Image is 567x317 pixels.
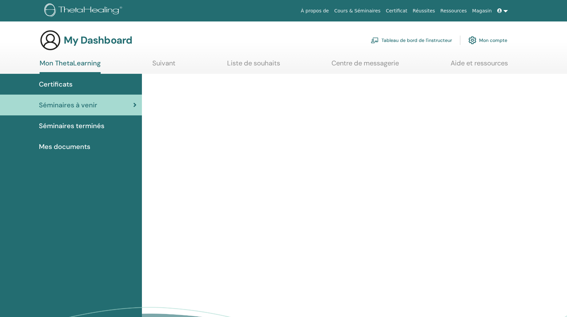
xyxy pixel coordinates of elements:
[39,121,104,131] span: Séminaires terminés
[152,59,175,72] a: Suivant
[298,5,332,17] a: À propos de
[40,59,101,74] a: Mon ThetaLearning
[39,100,97,110] span: Séminaires à venir
[331,59,399,72] a: Centre de messagerie
[44,3,124,18] img: logo.png
[469,5,494,17] a: Magasin
[371,33,452,48] a: Tableau de bord de l'instructeur
[383,5,410,17] a: Certificat
[468,35,476,46] img: cog.svg
[451,59,508,72] a: Aide et ressources
[40,30,61,51] img: generic-user-icon.jpg
[468,33,507,48] a: Mon compte
[410,5,437,17] a: Réussites
[39,79,72,89] span: Certificats
[371,37,379,43] img: chalkboard-teacher.svg
[227,59,280,72] a: Liste de souhaits
[331,5,383,17] a: Cours & Séminaires
[64,34,132,46] h3: My Dashboard
[438,5,470,17] a: Ressources
[39,142,90,152] span: Mes documents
